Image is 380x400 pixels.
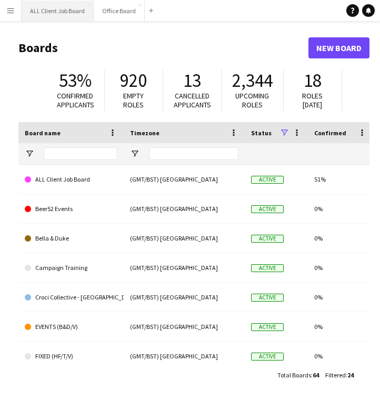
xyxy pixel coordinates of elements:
div: 0% [308,224,373,253]
span: Active [251,323,284,331]
span: Empty roles [123,91,144,109]
span: Total Boards [277,371,311,379]
span: 64 [313,371,319,379]
span: 18 [304,69,322,92]
a: Campaign Training [25,253,117,283]
input: Board name Filter Input [44,147,117,160]
span: Filtered [325,371,346,379]
div: 0% [308,283,373,312]
span: Active [251,353,284,361]
div: (GMT/BST) [GEOGRAPHIC_DATA] [124,194,245,223]
a: Croci Collective - [GEOGRAPHIC_DATA] [25,283,117,312]
button: Office Board [94,1,145,21]
div: 51% [308,165,373,194]
span: Active [251,294,284,302]
div: 0% [308,342,373,371]
a: Bella & Duke [25,224,117,253]
span: 13 [183,69,201,92]
input: Timezone Filter Input [149,147,238,160]
button: ALL Client Job Board [22,1,94,21]
span: Active [251,176,284,184]
div: : [277,365,319,385]
span: Timezone [130,129,159,137]
a: Beer52 Events [25,194,117,224]
div: 0% [308,194,373,223]
span: Active [251,264,284,272]
div: (GMT/BST) [GEOGRAPHIC_DATA] [124,224,245,253]
div: 0% [308,253,373,282]
div: 0% [308,312,373,341]
span: 2,344 [232,69,273,92]
button: Open Filter Menu [25,149,34,158]
a: New Board [308,37,369,58]
h1: Boards [18,40,308,56]
span: Active [251,205,284,213]
button: Open Filter Menu [130,149,139,158]
span: Board name [25,129,61,137]
span: Upcoming roles [235,91,269,109]
span: Roles [DATE] [302,91,323,109]
span: 53% [59,69,92,92]
div: (GMT/BST) [GEOGRAPHIC_DATA] [124,342,245,371]
span: 920 [120,69,147,92]
a: ALL Client Job Board [25,165,117,194]
div: (GMT/BST) [GEOGRAPHIC_DATA] [124,283,245,312]
div: : [325,365,354,385]
div: (GMT/BST) [GEOGRAPHIC_DATA] [124,165,245,194]
span: Confirmed applicants [57,91,94,109]
span: Status [251,129,272,137]
a: FIXED (HF/T/V) [25,342,117,371]
span: Cancelled applicants [174,91,211,109]
div: (GMT/BST) [GEOGRAPHIC_DATA] [124,312,245,341]
a: EVENTS (B&D/V) [25,312,117,342]
span: Confirmed [314,129,346,137]
div: (GMT/BST) [GEOGRAPHIC_DATA] [124,253,245,282]
span: Active [251,235,284,243]
span: 24 [347,371,354,379]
